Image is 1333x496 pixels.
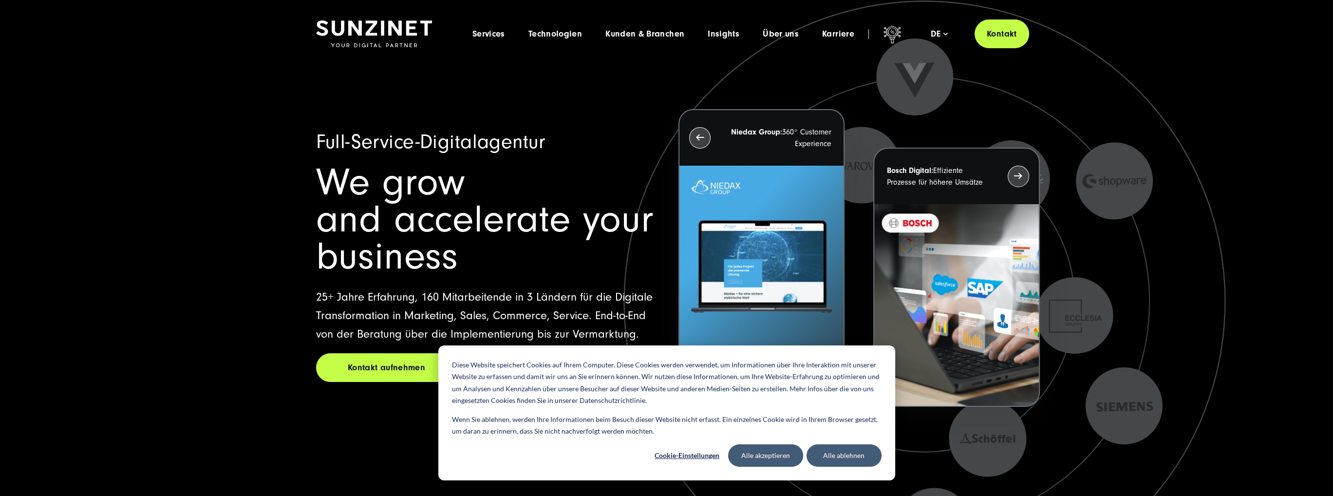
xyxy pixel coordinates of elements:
[679,166,844,368] img: Letztes Projekt von Niedax. Ein Laptop auf dem die Niedax Website geöffnet ist, auf blauem Hinter...
[886,165,990,188] p: Effiziente Prozesse für höhere Umsätze
[728,126,831,150] p: 360° Customer Experience
[873,148,1039,407] button: Bosch Digital:Effiziente Prozesse für höhere Umsätze BOSCH - Kundeprojekt - Digital Transformatio...
[605,29,684,39] a: Kunden & Branchen
[874,204,1038,406] img: BOSCH - Kundeprojekt - Digital Transformation Agentur SUNZINET
[728,444,803,467] button: Alle akzeptieren
[708,29,739,39] a: Insights
[807,444,882,467] button: Alle ablehnen
[438,345,895,480] div: Cookie banner
[886,166,933,175] strong: Bosch Digital:
[975,19,1029,48] a: Kontakt
[822,29,854,39] a: Karriere
[472,29,505,39] a: Services
[316,161,654,278] span: We grow and accelerate your business
[316,353,457,382] a: Kontakt aufnehmen
[528,29,582,39] a: Technologien
[452,414,882,438] p: Wenn Sie ablehnen, werden Ihre Informationen beim Besuch dieser Website nicht erfasst. Ein einzel...
[452,359,882,407] p: Diese Website speichert Cookies auf Ihrem Computer. Diese Cookies werden verwendet, um Informatio...
[678,109,845,369] button: Niedax Group:360° Customer Experience Letztes Projekt von Niedax. Ein Laptop auf dem die Niedax W...
[316,20,432,48] img: SUNZINET Full Service Digital Agentur
[316,131,545,153] span: Full-Service-Digitalagentur
[763,29,799,39] a: Über uns
[316,288,655,343] p: 25+ Jahre Erfahrung, 160 Mitarbeitende in 3 Ländern für die Digitale Transformation in Marketing,...
[650,444,725,467] button: Cookie-Einstellungen
[931,29,948,39] div: de
[731,128,782,136] strong: Niedax Group:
